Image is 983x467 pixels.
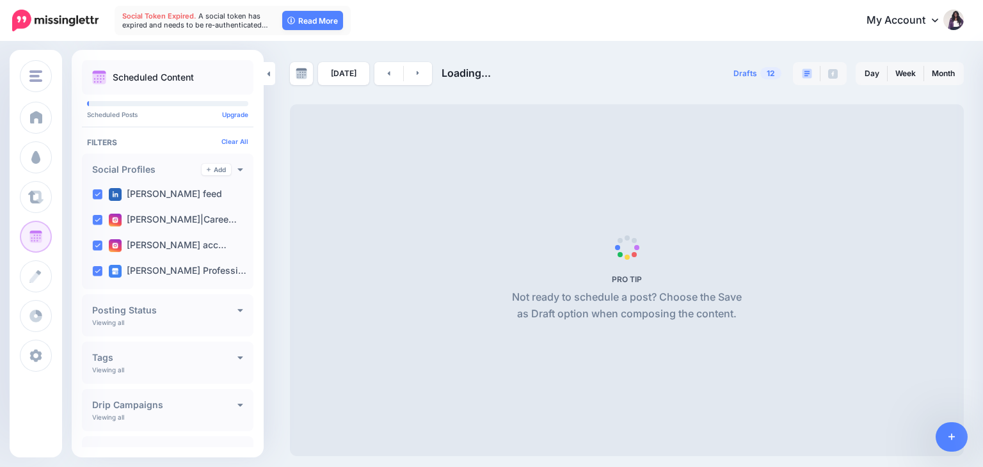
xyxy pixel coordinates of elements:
label: [PERSON_NAME] feed [109,188,222,201]
p: Viewing all [92,366,124,374]
span: Drafts [733,70,757,77]
h4: Drip Campaigns [92,400,237,409]
img: google_business-square.png [109,265,122,278]
label: [PERSON_NAME] Professi… [109,265,246,278]
a: Day [857,63,887,84]
img: calendar.png [92,70,106,84]
h5: PRO TIP [507,274,747,284]
img: menu.png [29,70,42,82]
img: calendar-grey-darker.png [296,68,307,79]
span: A social token has expired and needs to be re-authenticated… [122,12,268,29]
a: Clear All [221,138,248,145]
span: 12 [760,67,781,79]
label: [PERSON_NAME]|Caree… [109,214,237,226]
a: Upgrade [222,111,248,118]
img: linkedin-square.png [109,188,122,201]
a: [DATE] [318,62,369,85]
a: My Account [854,5,964,36]
h4: Social Profiles [92,165,202,174]
label: [PERSON_NAME] acc… [109,239,227,252]
a: Add [202,164,231,175]
p: Scheduled Posts [87,111,248,118]
img: facebook-grey-square.png [828,69,838,79]
img: paragraph-boxed.png [802,68,812,79]
span: Loading... [442,67,491,79]
img: instagram-square.png [109,239,122,252]
a: Drafts12 [726,62,789,85]
p: Not ready to schedule a post? Choose the Save as Draft option when composing the content. [507,289,747,322]
a: Month [924,63,963,84]
a: Read More [282,11,343,30]
h4: Filters [87,138,248,147]
a: Week [888,63,923,84]
p: Viewing all [92,319,124,326]
h4: Posting Status [92,306,237,315]
img: instagram-square.png [109,214,122,226]
h4: Tags [92,353,237,362]
p: Scheduled Content [113,73,194,82]
img: Missinglettr [12,10,99,31]
p: Viewing all [92,413,124,421]
span: Social Token Expired. [122,12,196,20]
